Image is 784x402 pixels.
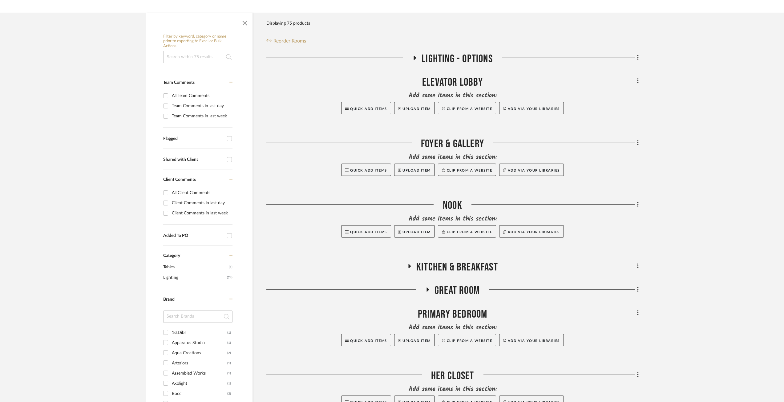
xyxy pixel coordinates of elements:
span: Client Comments [163,177,196,182]
div: Team Comments in last week [172,111,231,121]
div: (3) [227,389,231,399]
div: Add some items in this section: [266,215,639,223]
button: Add via your libraries [499,102,564,114]
span: LIGHTING - OPTIONS [422,52,493,66]
div: Added To PO [163,233,224,238]
input: Search within 75 results [163,51,235,63]
span: Team Comments [163,80,195,85]
button: Quick Add Items [341,334,391,346]
div: (1) [227,358,231,368]
span: GREAT ROOM [434,284,480,297]
div: 1stDibs [172,328,227,338]
span: KITCHEN & BREAKFAST [416,261,498,274]
div: (1) [227,379,231,388]
button: Clip from a website [438,334,496,346]
button: Quick Add Items [341,102,391,114]
div: Add some items in this section: [266,153,639,162]
div: Axolight [172,379,227,388]
button: Add via your libraries [499,334,564,346]
button: Upload Item [394,164,435,176]
div: (1) [227,338,231,348]
span: Lighting [163,272,225,283]
button: Close [239,16,251,28]
div: Client Comments in last day [172,198,231,208]
div: Bocci [172,389,227,399]
h6: Filter by keyword, category or name prior to exporting to Excel or Bulk Actions [163,34,235,49]
button: Upload Item [394,102,435,114]
button: Clip from a website [438,225,496,238]
div: Apparatus Studio [172,338,227,348]
div: Team Comments in last day [172,101,231,111]
span: Category [163,253,180,258]
button: Upload Item [394,334,435,346]
div: Displaying 75 products [266,17,310,30]
span: Tables [163,262,227,272]
div: Client Comments in last week [172,208,231,218]
span: Reorder Rooms [273,37,306,45]
span: (1) [229,262,232,272]
button: Add via your libraries [499,225,564,238]
div: Flagged [163,136,224,141]
button: Upload Item [394,225,435,238]
span: Quick Add Items [350,339,387,343]
div: Add some items in this section: [266,323,639,332]
button: Reorder Rooms [266,37,306,45]
span: Quick Add Items [350,230,387,234]
div: Shared with Client [163,157,224,162]
span: Brand [163,297,175,302]
button: Quick Add Items [341,225,391,238]
span: Quick Add Items [350,169,387,172]
div: Aqua Creations [172,348,227,358]
div: All Client Comments [172,188,231,198]
span: (74) [227,273,232,282]
div: (2) [227,348,231,358]
div: Add some items in this section: [266,91,639,100]
button: Clip from a website [438,102,496,114]
div: All Team Comments [172,91,231,101]
input: Search Brands [163,311,232,323]
button: Quick Add Items [341,164,391,176]
button: Add via your libraries [499,164,564,176]
div: (1) [227,328,231,338]
div: (1) [227,368,231,378]
div: Assembled Works [172,368,227,378]
div: Add some items in this section: [266,385,639,394]
button: Clip from a website [438,164,496,176]
div: Arteriors [172,358,227,368]
span: Quick Add Items [350,107,387,111]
